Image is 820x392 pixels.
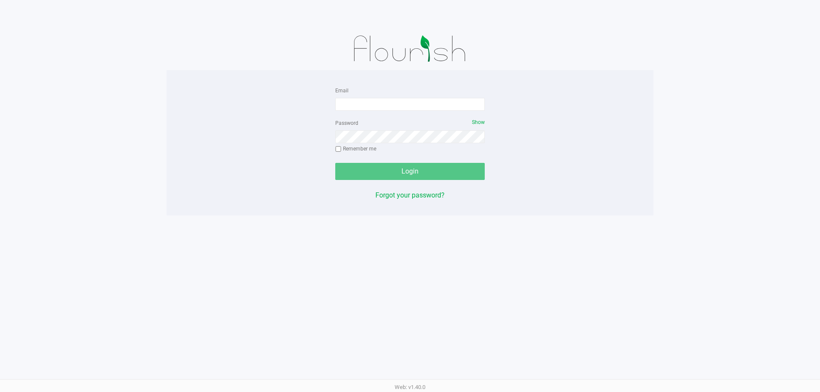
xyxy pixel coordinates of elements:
label: Email [335,87,348,94]
label: Remember me [335,145,376,153]
input: Remember me [335,146,341,152]
span: Show [472,119,485,125]
span: Web: v1.40.0 [395,384,425,390]
button: Forgot your password? [375,190,445,200]
label: Password [335,119,358,127]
